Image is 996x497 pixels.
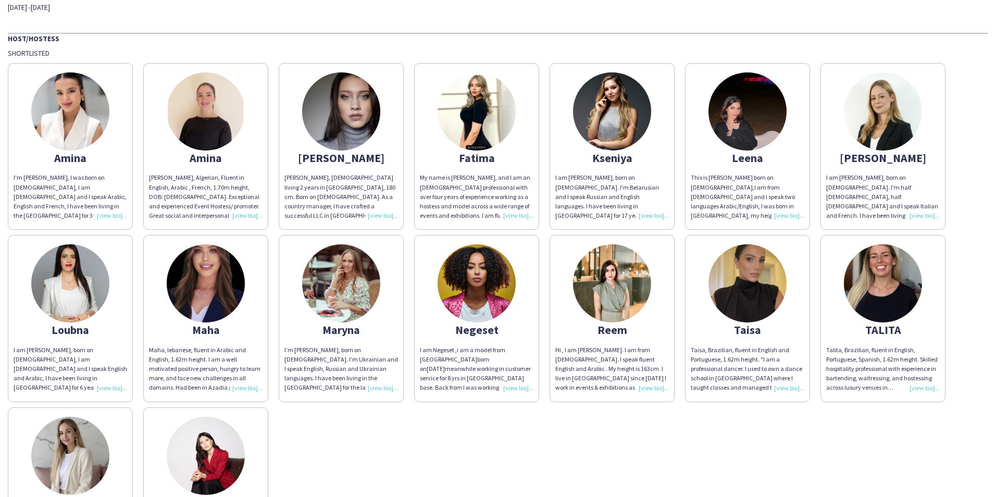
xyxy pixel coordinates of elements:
img: thumb-68c942ab34c2e.jpg [844,244,922,322]
div: Reem [555,325,669,334]
img: thumb-68a84f77221b4.jpeg [31,417,109,495]
span: meanwhile working in customer service for 8 yrs in [GEOGRAPHIC_DATA] base. Back from I was workin... [420,365,532,411]
img: thumb-998bb837-a3b0-4800-8ffe-ef1354ed9763.jpg [167,72,245,151]
img: thumb-673089e2c10a6.png [31,72,109,151]
span: I’m [PERSON_NAME], born on [DEMOGRAPHIC_DATA]. I’m Ukrainian and I speak English, Russian and Ukr... [284,346,398,458]
img: thumb-62f9a297-14ea-4f76-99a9-8314e0e372b2.jpg [167,244,245,322]
img: thumb-68a42ce4d990e.jpeg [844,72,922,151]
div: Taisa, Brazilian, fluent in English and Portuguese, 1.62m height. "I am a professional dancer. I ... [691,345,804,393]
div: Talita, Brazilian, fluent in English, Portuguese, Spanish, 1.62m height. Skilled hospitality prof... [826,345,940,393]
div: Host/Hostess [8,33,988,43]
div: [PERSON_NAME] [826,153,940,163]
img: thumb-5d29bc36-2232-4abb-9ee6-16dc6b8fe785.jpg [302,72,380,151]
div: Negeset [420,325,533,334]
div: Amina [14,153,127,163]
div: Shortlisted [8,48,988,58]
div: TALITA [826,325,940,334]
span: I am [PERSON_NAME], born on [DEMOGRAPHIC_DATA]. I'm Belarusian and I speak Russian and English la... [555,173,665,229]
img: thumb-67655cc545d31.jpeg [708,72,787,151]
div: Maha, lebanese, fluent in Arabic and English, 1.62m height. I am a well motivated positive person... [149,345,263,393]
div: Taisa [691,325,804,334]
span: [DATE] [427,365,445,372]
div: [PERSON_NAME] [284,153,398,163]
img: thumb-6137c2e20776d.jpeg [573,72,651,151]
div: [PERSON_NAME], [DEMOGRAPHIC_DATA] living 2 years in [GEOGRAPHIC_DATA], 180 cm. Born on [DEMOGRAPH... [284,173,398,220]
span: I am Negeset ,i am a model from [GEOGRAPHIC_DATA] [420,346,505,363]
img: thumb-66f82e9b12624.jpeg [167,417,245,495]
div: Kseniya [555,153,669,163]
div: Amina [149,153,263,163]
div: This is [PERSON_NAME] born on [DEMOGRAPHIC_DATA],I am from [DEMOGRAPHIC_DATA] and i speak two lan... [691,173,804,220]
img: thumb-6838230878edc.jpeg [438,72,516,151]
img: thumb-6847eafda64f0.jpeg [573,244,651,322]
div: Loubna [14,325,127,334]
img: thumb-1679642050641d4dc284058.jpeg [438,244,516,322]
div: Fatima [420,153,533,163]
img: thumb-1663831089632c0c31406e7.jpeg [302,244,380,322]
div: Leena [691,153,804,163]
div: Hi , I am [PERSON_NAME]. I am from [DEMOGRAPHIC_DATA]. I speak fluent English and Arabic . My hei... [555,345,669,393]
div: I'm [PERSON_NAME], I was born on [DEMOGRAPHIC_DATA], I am [DEMOGRAPHIC_DATA] and I speak Arabic, ... [14,173,127,220]
div: Maryna [284,325,398,334]
img: thumb-71178b0f-fcd9-4816-bdcf-ac2b84812377.jpg [31,244,109,322]
div: [DATE] -[DATE] [8,3,351,12]
div: Maha [149,325,263,334]
div: [PERSON_NAME], Algerian, Fluent in English, Arabic , French, 1.70m height, DOB: [DEMOGRAPHIC_DATA... [149,173,263,220]
div: My name is [PERSON_NAME], and I am an [DEMOGRAPHIC_DATA] professional with over four years of exp... [420,173,533,220]
div: I am [PERSON_NAME], born on [DEMOGRAPHIC_DATA]. I'm half [DEMOGRAPHIC_DATA], half [DEMOGRAPHIC_DA... [826,173,940,220]
img: thumb-68b7334d4ac18.jpeg [708,244,787,322]
div: I am [PERSON_NAME], born on [DEMOGRAPHIC_DATA], I am [DEMOGRAPHIC_DATA] and I speak English and A... [14,345,127,393]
